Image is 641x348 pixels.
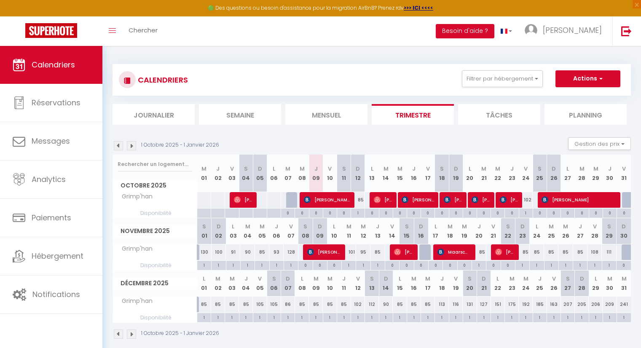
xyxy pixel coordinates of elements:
abbr: D [454,165,458,173]
abbr: D [286,275,290,283]
div: 1 [472,261,486,269]
div: 0 [449,209,463,217]
th: 04 [240,218,255,244]
button: Filtrer par hébergement [462,70,543,87]
div: 111 [602,244,616,260]
th: 29 [589,270,603,296]
abbr: L [496,275,499,283]
abbr: J [608,165,611,173]
abbr: D [622,222,626,230]
abbr: J [579,222,582,230]
th: 03 [225,270,239,296]
abbr: L [434,222,437,230]
h3: CALENDRIERS [136,70,188,89]
abbr: S [440,165,444,173]
th: 08 [298,218,313,244]
th: 24 [519,155,533,192]
div: 90 [240,244,255,260]
abbr: M [481,165,486,173]
div: 100 [212,244,226,260]
th: 22 [491,270,505,296]
div: 0 [561,209,574,217]
div: 128 [284,244,298,260]
div: 0 [477,209,491,217]
abbr: L [203,275,205,283]
abbr: S [506,222,510,230]
div: 1 [371,261,385,269]
span: [PERSON_NAME] [543,25,602,35]
abbr: D [384,275,388,283]
span: Grimp'han [114,192,155,201]
div: 0 [281,209,295,217]
abbr: D [217,222,221,230]
abbr: S [468,275,472,283]
th: 30 [603,270,617,296]
div: 85 [370,244,385,260]
div: 0 [575,209,588,217]
th: 19 [457,218,472,244]
th: 28 [575,270,589,296]
div: 0 [505,209,518,217]
div: 93 [269,244,284,260]
div: 0 [323,209,337,217]
th: 23 [505,270,519,296]
th: 19 [449,155,463,192]
a: >>> ICI <<<< [404,4,433,11]
th: 01 [197,218,212,244]
div: 1 [356,261,370,269]
div: 85 [544,244,558,260]
th: 29 [589,155,603,192]
th: 22 [491,155,505,192]
abbr: V [622,165,626,173]
th: 18 [435,270,449,296]
span: [PERSON_NAME] [542,192,616,208]
abbr: M [260,222,265,230]
abbr: J [376,222,379,230]
abbr: L [301,275,303,283]
abbr: J [440,275,444,283]
th: 13 [365,270,379,296]
div: 0 [429,261,443,269]
abbr: D [482,275,486,283]
abbr: M [495,165,500,173]
div: 1 [544,261,558,269]
span: Chercher [129,26,158,35]
span: [PERSON_NAME] [500,192,518,208]
th: 15 [400,218,414,244]
abbr: V [454,275,458,283]
abbr: V [328,165,332,173]
div: 1 [284,261,298,269]
button: Actions [555,70,620,87]
div: 0 [421,209,434,217]
th: 07 [281,270,295,296]
div: 0 [295,209,308,217]
abbr: V [258,275,262,283]
div: 1 [573,261,587,269]
th: 31 [617,155,631,192]
div: 85 [472,244,486,260]
img: Super Booking [25,23,77,38]
div: 0 [589,209,603,217]
div: 0 [533,209,547,217]
div: 0 [407,209,421,217]
span: [PERSON_NAME] Van Der [PERSON_NAME] [495,244,514,260]
li: Mensuel [285,104,367,125]
abbr: M [462,222,467,230]
th: 20 [463,270,477,296]
div: 0 [298,261,312,269]
abbr: D [552,165,556,173]
th: 14 [385,218,400,244]
abbr: S [303,222,307,230]
img: ... [525,24,537,37]
th: 16 [414,218,428,244]
div: 85 [573,244,587,260]
th: 20 [472,218,486,244]
div: 0 [313,261,327,269]
th: 26 [558,218,573,244]
th: 26 [547,270,561,296]
th: 09 [309,155,323,192]
abbr: S [538,165,542,173]
abbr: J [342,275,346,283]
abbr: V [426,165,430,173]
abbr: V [593,222,597,230]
